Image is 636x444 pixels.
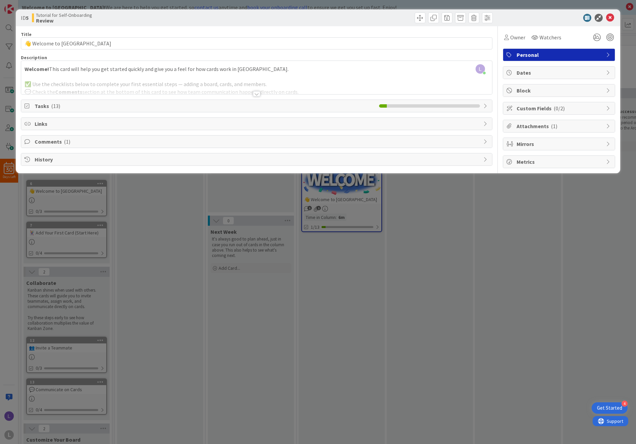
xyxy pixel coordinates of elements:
[26,14,29,21] b: 5
[21,31,32,37] label: Title
[622,401,628,407] div: 4
[517,51,603,59] span: Personal
[25,66,49,72] strong: Welcome!
[517,158,603,166] span: Metrics
[35,102,375,110] span: Tasks
[36,12,92,18] span: Tutorial for Self-Onboarding
[51,103,60,109] span: ( 13 )
[592,402,628,414] div: Open Get Started checklist, remaining modules: 4
[14,1,31,9] span: Support
[21,14,29,22] span: ID
[35,138,480,146] span: Comments
[21,54,47,61] span: Description
[25,65,488,73] p: This card will help you get started quickly and give you a feel for how cards work in [GEOGRAPHIC...
[36,18,92,23] b: Review
[517,122,603,130] span: Attachments
[510,33,525,41] span: Owner
[539,33,561,41] span: Watchers
[35,120,480,128] span: Links
[551,123,557,129] span: ( 1 )
[476,64,485,74] img: ACg8ocLGNEcAka3OPCfGjoERC9ECYIeeJhFXef3zzw-_YjpcnD7MBQ=s96-c
[517,104,603,112] span: Custom Fields
[517,69,603,77] span: Dates
[597,405,622,411] div: Get Started
[517,86,603,95] span: Block
[517,140,603,148] span: Mirrors
[21,37,492,49] input: type card name here...
[35,155,480,163] span: History
[554,105,565,112] span: ( 0/2 )
[64,138,70,145] span: ( 1 )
